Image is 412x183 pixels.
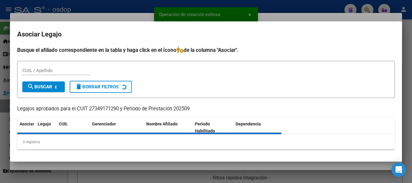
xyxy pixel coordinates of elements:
span: Dependencia [236,121,261,126]
datatable-header-cell: Nombre Afiliado [144,118,192,137]
datatable-header-cell: Gerenciador [90,118,144,137]
datatable-header-cell: CUIL [56,118,90,137]
p: Legajos aprobados para el CUIT 27349171290 y Período de Prestación 202509 [17,105,395,113]
h4: Busque el afiliado correspondiente en la tabla y haga click en el ícono de la columna "Asociar". [17,46,395,54]
span: Asociar [20,121,34,126]
datatable-header-cell: Asociar [17,118,35,137]
h2: Asociar Legajo [17,29,395,40]
datatable-header-cell: Legajo [35,118,56,137]
button: Borrar Filtros [70,81,132,93]
mat-icon: search [27,83,34,90]
div: 0 registros [17,134,395,150]
span: Gerenciador [92,121,116,126]
span: Periodo Habilitado [195,121,215,133]
div: Open Intercom Messenger [391,162,406,177]
mat-icon: delete [75,83,82,90]
span: Legajo [38,121,51,126]
span: Borrar Filtros [75,84,119,90]
span: CUIL [59,121,68,126]
datatable-header-cell: Periodo Habilitado [192,118,233,137]
button: Buscar [22,81,65,92]
datatable-header-cell: Dependencia [233,118,282,137]
span: Nombre Afiliado [146,121,178,126]
span: Buscar [27,84,52,90]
